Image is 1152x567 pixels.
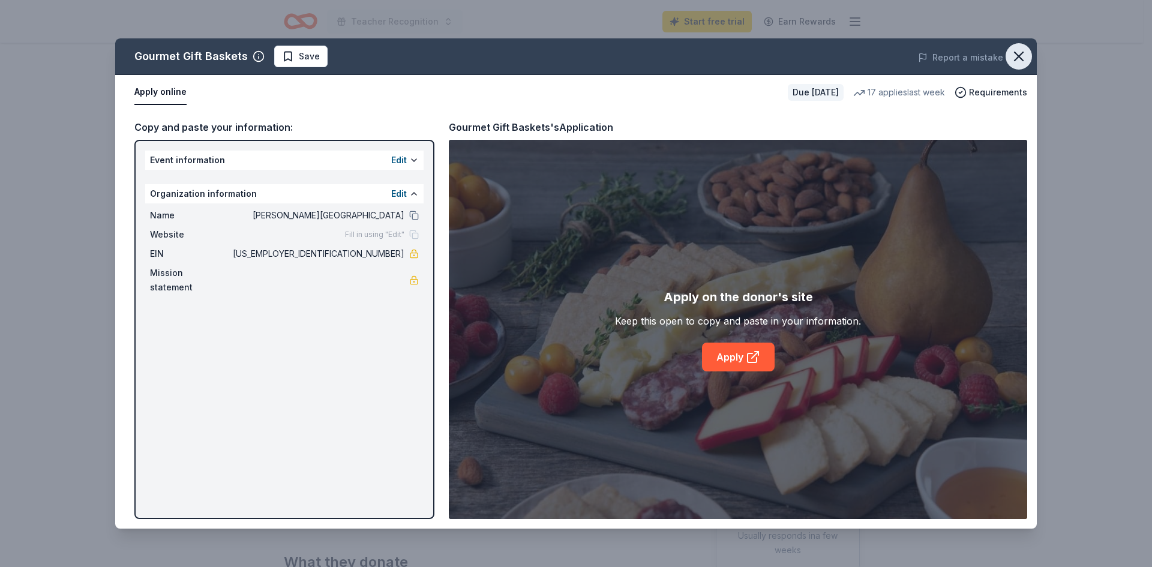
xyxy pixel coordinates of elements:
span: [US_EMPLOYER_IDENTIFICATION_NUMBER] [230,247,404,261]
button: Edit [391,187,407,201]
div: Apply on the donor's site [664,287,813,307]
div: Due [DATE] [788,84,844,101]
button: Save [274,46,328,67]
span: Name [150,208,230,223]
span: Save [299,49,320,64]
a: Apply [702,343,775,371]
span: [PERSON_NAME][GEOGRAPHIC_DATA] [230,208,404,223]
span: Website [150,227,230,242]
span: Fill in using "Edit" [345,230,404,239]
span: Mission statement [150,266,230,295]
span: EIN [150,247,230,261]
div: Gourmet Gift Baskets's Application [449,119,613,135]
div: Copy and paste your information: [134,119,434,135]
div: Gourmet Gift Baskets [134,47,248,66]
div: 17 applies last week [853,85,945,100]
button: Apply online [134,80,187,105]
span: Requirements [969,85,1027,100]
button: Edit [391,153,407,167]
button: Report a mistake [918,50,1003,65]
button: Requirements [955,85,1027,100]
div: Organization information [145,184,424,203]
div: Keep this open to copy and paste in your information. [615,314,861,328]
div: Event information [145,151,424,170]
